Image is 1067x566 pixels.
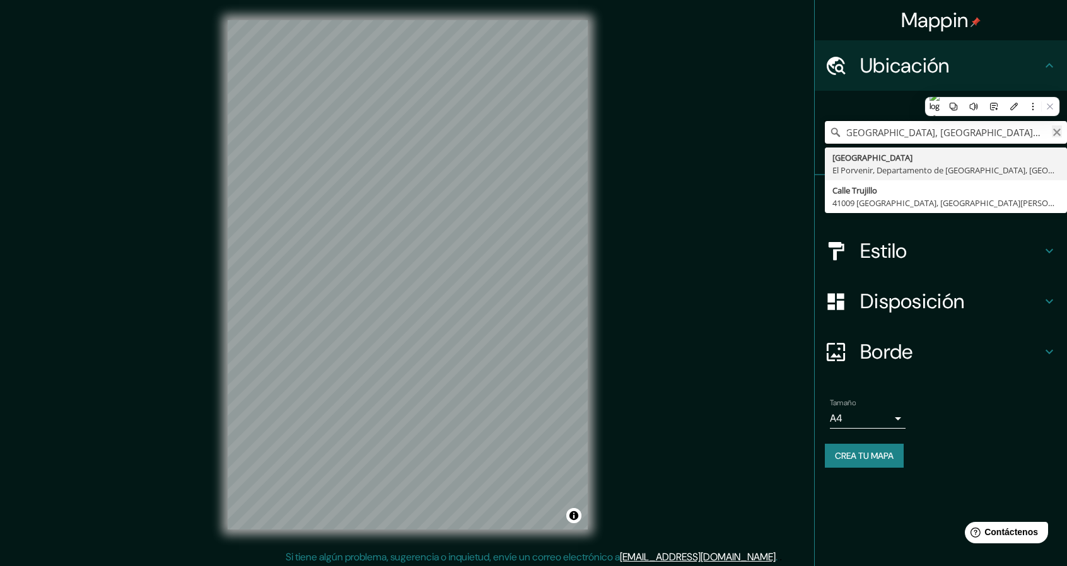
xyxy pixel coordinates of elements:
[832,185,877,196] font: Calle Trujillo
[901,7,969,33] font: Mappin
[776,550,778,563] font: .
[566,508,581,523] button: Activar o desactivar atribución
[1052,125,1062,137] button: Claro
[815,40,1067,91] div: Ubicación
[825,121,1067,144] input: Elige tu ciudad o zona
[815,276,1067,326] div: Disposición
[860,338,913,365] font: Borde
[860,238,907,264] font: Estilo
[860,52,950,79] font: Ubicación
[620,550,776,563] a: [EMAIL_ADDRESS][DOMAIN_NAME]
[860,288,964,315] font: Disposición
[830,408,906,429] div: A4
[832,152,912,163] font: [GEOGRAPHIC_DATA]
[779,550,782,563] font: .
[228,20,588,529] canvas: Mapa
[955,517,1053,552] iframe: Lanzador de widgets de ayuda
[830,398,856,408] font: Tamaño
[286,550,620,563] font: Si tiene algún problema, sugerencia o inquietud, envíe un correo electrónico a
[830,412,843,425] font: A4
[778,550,779,563] font: .
[815,226,1067,276] div: Estilo
[971,17,981,27] img: pin-icon.png
[815,326,1067,377] div: Borde
[815,175,1067,226] div: Patas
[835,450,894,461] font: Crea tu mapa
[825,444,904,468] button: Crea tu mapa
